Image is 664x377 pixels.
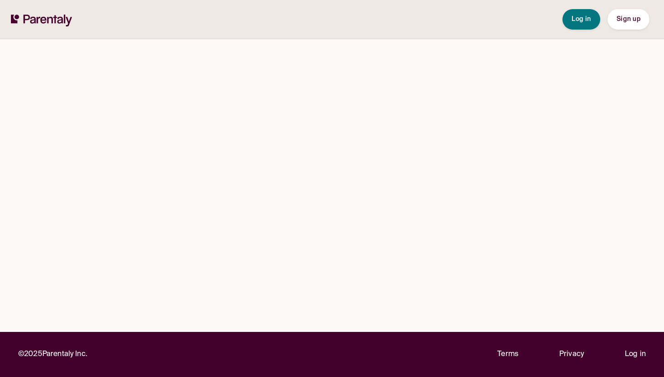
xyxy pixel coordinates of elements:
[608,9,649,30] button: Sign up
[562,9,600,30] button: Log in
[18,348,87,361] p: © 2025 Parentaly Inc.
[625,348,646,361] a: Log in
[617,16,640,22] span: Sign up
[559,348,584,361] a: Privacy
[497,348,518,361] a: Terms
[572,16,591,22] span: Log in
